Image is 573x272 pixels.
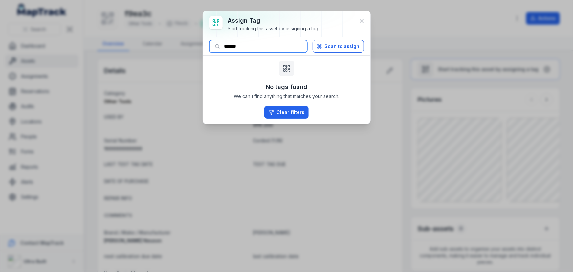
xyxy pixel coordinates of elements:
h3: No tags found [266,82,307,92]
button: Clear filters [264,106,309,119]
span: We can't find anything that matches your search. [234,93,339,100]
h3: Assign tag [228,16,320,25]
button: Scan to assign [313,40,364,53]
div: Start tracking this asset by assigning a tag. [228,25,320,32]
